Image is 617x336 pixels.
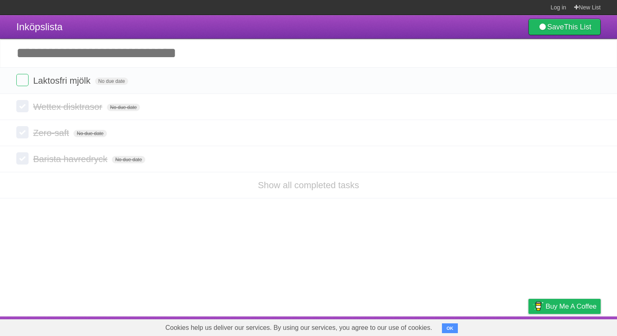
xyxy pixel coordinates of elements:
[33,102,104,112] span: Wettex disktrasor
[16,74,29,86] label: Done
[16,126,29,138] label: Done
[112,156,145,163] span: No due date
[549,318,601,334] a: Suggest a feature
[107,104,140,111] span: No due date
[258,180,359,190] a: Show all completed tasks
[528,19,601,35] a: SaveThis List
[33,76,93,86] span: Laktosfri mjölk
[33,128,71,138] span: Zero-saft
[157,320,440,336] span: Cookies help us deliver our services. By using our services, you agree to our use of cookies.
[533,299,544,313] img: Buy me a coffee
[447,318,480,334] a: Developers
[546,299,597,314] span: Buy me a coffee
[490,318,508,334] a: Terms
[528,299,601,314] a: Buy me a coffee
[564,23,591,31] b: This List
[518,318,539,334] a: Privacy
[442,323,458,333] button: OK
[73,130,107,137] span: No due date
[16,152,29,165] label: Done
[16,100,29,112] label: Done
[16,21,62,32] span: Inköpslista
[420,318,437,334] a: About
[95,78,128,85] span: No due date
[33,154,109,164] span: Barista havredryck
